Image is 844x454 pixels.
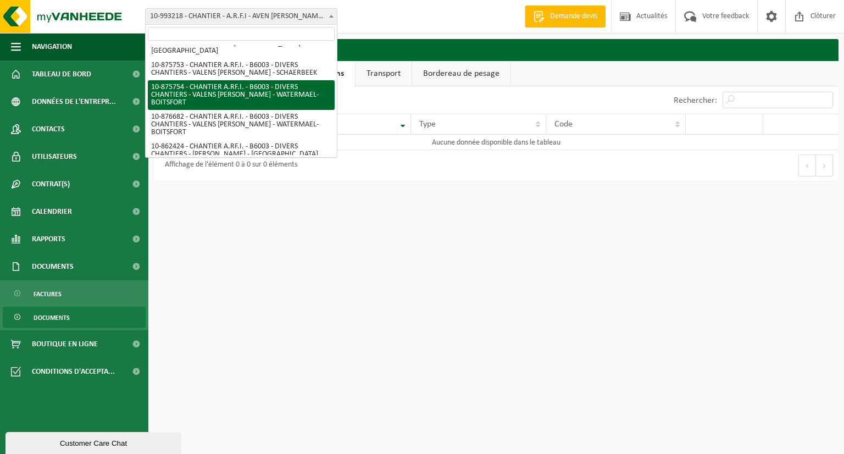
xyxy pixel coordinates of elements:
[32,253,74,280] span: Documents
[32,88,116,115] span: Données de l'entrepr...
[674,96,717,105] label: Rechercher:
[32,33,72,60] span: Navigation
[32,330,98,358] span: Boutique en ligne
[798,154,816,176] button: Previous
[32,143,77,170] span: Utilisateurs
[148,58,335,80] li: 10-875753 - CHANTIER A.RF.I. - B6003 - DIVERS CHANTIERS - VALENS [PERSON_NAME] - SCHAERBEEK
[3,283,146,304] a: Factures
[148,110,335,140] li: 10-876682 - CHANTIER A.RF.I. - B6003 - DIVERS CHANTIERS - VALENS [PERSON_NAME] - WATERMAEL-BOITSFORT
[5,430,184,454] iframe: chat widget
[32,225,65,253] span: Rapports
[145,8,337,25] span: 10-993218 - CHANTIER - A.R.F.I - AVEN LOUISE 230 - IXELLES
[525,5,606,27] a: Demande devis
[3,307,146,328] a: Documents
[412,61,510,86] a: Bordereau de pesage
[148,80,335,110] li: 10-875754 - CHANTIER A.RF.I. - B6003 - DIVERS CHANTIERS - VALENS [PERSON_NAME] - WATERMAEL-BOITSFORT
[32,170,70,198] span: Contrat(s)
[34,284,62,304] span: Factures
[32,358,115,385] span: Conditions d'accepta...
[34,307,70,328] span: Documents
[547,11,600,22] span: Demande devis
[356,61,412,86] a: Transport
[148,140,335,162] li: 10-862424 - CHANTIER A.RF.I. - B6003 - DIVERS CHANTIERS - [PERSON_NAME] - [GEOGRAPHIC_DATA]
[554,120,573,129] span: Code
[32,198,72,225] span: Calendrier
[154,135,839,150] td: Aucune donnée disponible dans le tableau
[159,156,297,175] div: Affichage de l'élément 0 à 0 sur 0 éléments
[154,39,839,60] h2: Documents
[32,115,65,143] span: Contacts
[816,154,833,176] button: Next
[419,120,436,129] span: Type
[32,60,91,88] span: Tableau de bord
[146,9,337,24] span: 10-993218 - CHANTIER - A.R.F.I - AVEN LOUISE 230 - IXELLES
